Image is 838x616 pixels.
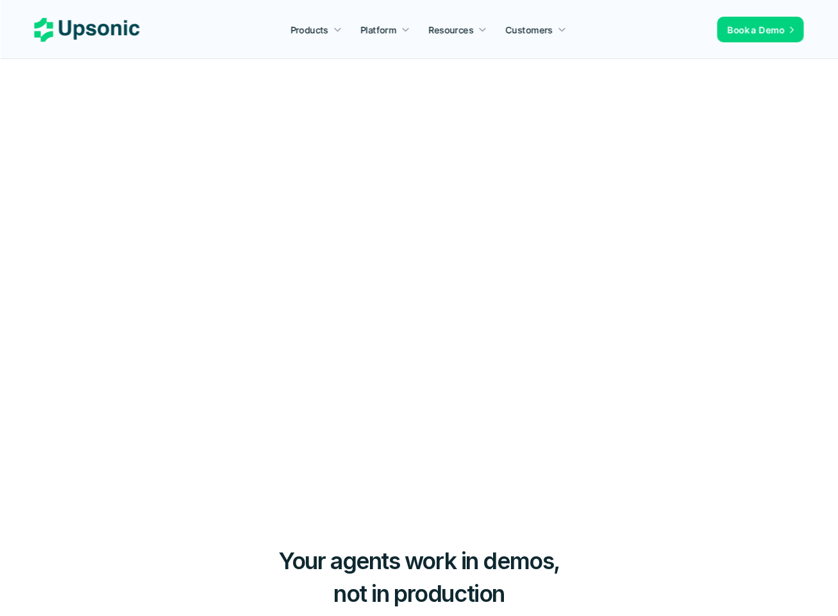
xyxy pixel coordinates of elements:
a: Book a Demo [717,17,804,42]
p: From onboarding to compliance to settlement to autonomous control. Work with %82 more efficiency ... [212,237,627,277]
p: Book a Demo [728,23,785,37]
p: Book a Demo [473,325,541,347]
p: Platform [360,23,396,37]
span: not in production [333,579,505,608]
h2: Agentic AI Platform for FinTech Operations [198,109,640,207]
a: Book a Demo [457,317,566,355]
a: Products [283,18,349,41]
a: Play with interactive demo [272,304,451,348]
p: Products [290,23,328,37]
span: Your agents work in demos, [278,547,560,575]
p: Resources [429,23,474,37]
p: Customers [506,23,553,37]
p: Play with interactive demo [287,312,426,339]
